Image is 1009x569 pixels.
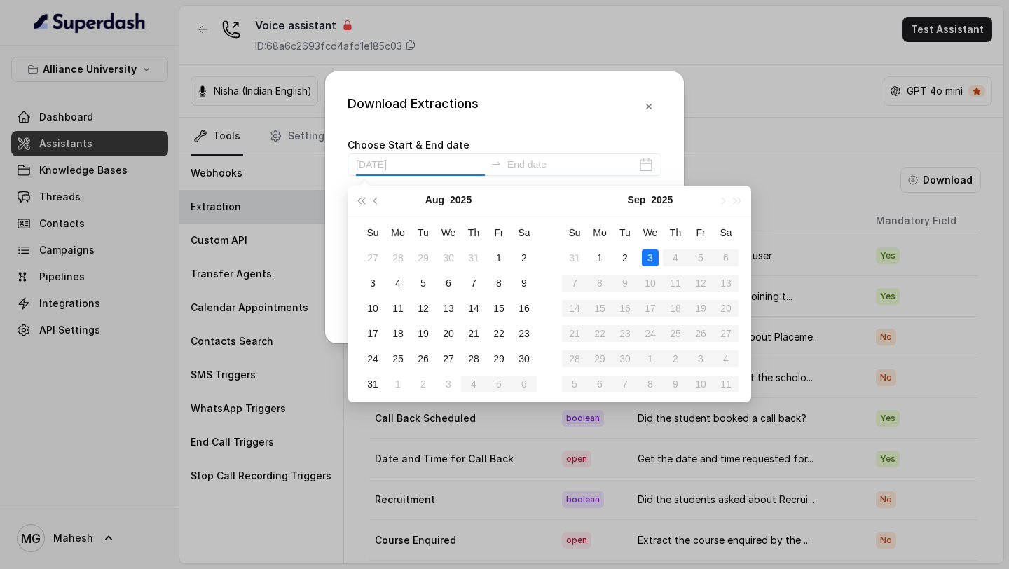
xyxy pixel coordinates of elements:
div: 15 [490,300,507,317]
td: 2025-08-05 [411,270,436,296]
td: 2025-08-10 [360,296,385,321]
td: 2025-09-03 [638,245,663,270]
input: Start date [356,157,485,172]
th: Su [360,220,385,245]
div: 21 [465,325,482,342]
td: 2025-08-03 [360,270,385,296]
td: 2025-08-01 [486,245,512,270]
div: 27 [440,350,457,367]
div: 30 [440,249,457,266]
label: Choose Start & End date [348,139,469,151]
div: 23 [516,325,533,342]
td: 2025-09-02 [411,371,436,397]
div: 3 [642,249,659,266]
span: to [490,158,502,169]
div: 31 [364,376,381,392]
button: 2025 [450,186,472,214]
td: 2025-09-03 [436,371,461,397]
td: 2025-08-18 [385,321,411,346]
td: 2025-07-27 [360,245,385,270]
td: 2025-07-28 [385,245,411,270]
th: Sa [512,220,537,245]
button: Aug [425,186,444,214]
th: Fr [486,220,512,245]
td: 2025-08-26 [411,346,436,371]
th: We [638,220,663,245]
th: Tu [612,220,638,245]
div: 4 [390,275,406,292]
th: Su [562,220,587,245]
span: swap-right [490,158,502,169]
div: 26 [415,350,432,367]
div: 17 [364,325,381,342]
div: 16 [516,300,533,317]
td: 2025-08-23 [512,321,537,346]
td: 2025-08-06 [436,270,461,296]
div: 29 [415,249,432,266]
th: Mo [587,220,612,245]
th: Tu [411,220,436,245]
div: 18 [390,325,406,342]
input: End date [507,157,636,172]
th: Fr [688,220,713,245]
td: 2025-08-22 [486,321,512,346]
div: 3 [440,376,457,392]
th: Th [461,220,486,245]
div: 29 [490,350,507,367]
td: 2025-08-20 [436,321,461,346]
div: 1 [490,249,507,266]
div: 2 [617,249,633,266]
td: 2025-08-15 [486,296,512,321]
div: 20 [440,325,457,342]
th: Sa [713,220,739,245]
div: 25 [390,350,406,367]
td: 2025-08-13 [436,296,461,321]
div: 1 [390,376,406,392]
td: 2025-08-28 [461,346,486,371]
td: 2025-07-31 [461,245,486,270]
td: 2025-08-31 [562,245,587,270]
div: 30 [516,350,533,367]
td: 2025-08-27 [436,346,461,371]
div: 19 [415,325,432,342]
td: 2025-09-02 [612,245,638,270]
div: 13 [440,300,457,317]
div: 31 [465,249,482,266]
div: 2 [516,249,533,266]
div: 24 [364,350,381,367]
td: 2025-08-11 [385,296,411,321]
td: 2025-08-31 [360,371,385,397]
div: 14 [465,300,482,317]
div: 12 [415,300,432,317]
div: 7 [465,275,482,292]
td: 2025-08-17 [360,321,385,346]
div: 5 [415,275,432,292]
div: 28 [465,350,482,367]
th: Th [663,220,688,245]
button: 2025 [651,186,673,214]
td: 2025-08-09 [512,270,537,296]
td: 2025-08-19 [411,321,436,346]
th: We [436,220,461,245]
div: 6 [440,275,457,292]
td: 2025-07-30 [436,245,461,270]
td: 2025-08-04 [385,270,411,296]
td: 2025-08-02 [512,245,537,270]
div: 22 [490,325,507,342]
td: 2025-08-25 [385,346,411,371]
td: 2025-08-07 [461,270,486,296]
button: Sep [628,186,646,214]
td: 2025-08-16 [512,296,537,321]
div: 8 [490,275,507,292]
div: 28 [390,249,406,266]
div: 3 [364,275,381,292]
td: 2025-08-14 [461,296,486,321]
td: 2025-08-29 [486,346,512,371]
th: Mo [385,220,411,245]
div: 11 [390,300,406,317]
td: 2025-09-01 [587,245,612,270]
td: 2025-09-01 [385,371,411,397]
td: 2025-08-30 [512,346,537,371]
div: 2 [415,376,432,392]
td: 2025-08-24 [360,346,385,371]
